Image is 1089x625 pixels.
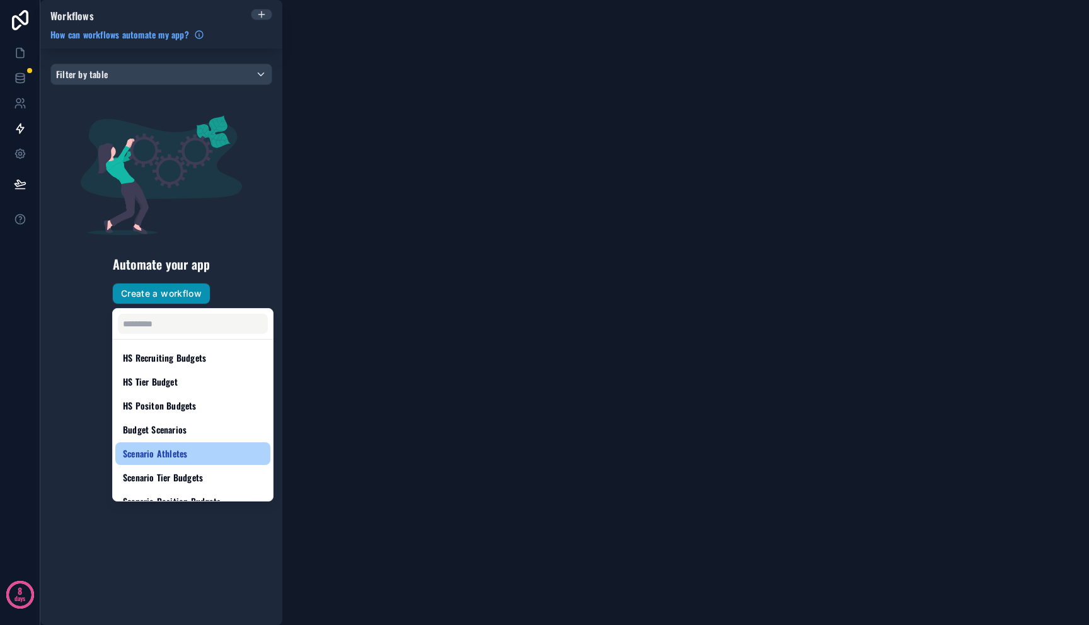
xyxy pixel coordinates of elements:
[123,470,203,485] span: Scenario Tier Budgets
[123,494,221,509] span: Scenario Position Budgets
[40,49,282,625] div: scrollable content
[123,446,187,461] span: Scenario Athletes
[123,374,178,389] span: HS Tier Budget
[123,350,206,365] span: HS Recruiting Budgets
[123,398,197,413] span: HS Positon Budgets
[123,422,187,437] span: Budget Scenarios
